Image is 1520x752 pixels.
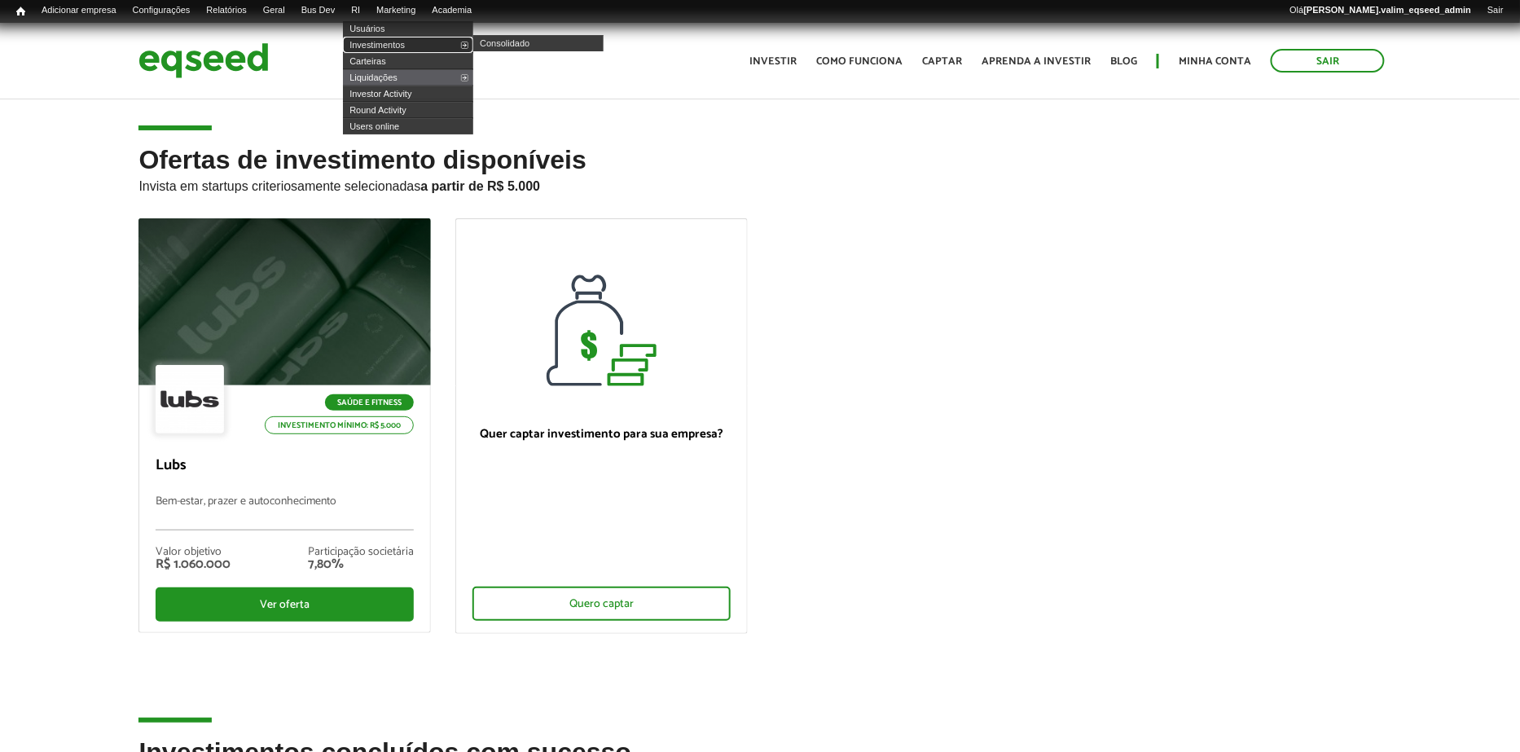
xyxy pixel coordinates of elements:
[816,56,903,67] a: Como funciona
[455,218,748,634] a: Quer captar investimento para sua empresa? Quero captar
[156,547,231,558] div: Valor objetivo
[1282,4,1480,17] a: Olá[PERSON_NAME].valim_eqseed_admin
[198,4,254,17] a: Relatórios
[1304,5,1472,15] strong: [PERSON_NAME].valim_eqseed_admin
[982,56,1091,67] a: Aprenda a investir
[922,56,962,67] a: Captar
[138,174,1381,194] p: Invista em startups criteriosamente selecionadas
[1110,56,1137,67] a: Blog
[308,547,414,558] div: Participação societária
[156,587,414,622] div: Ver oferta
[368,4,424,17] a: Marketing
[125,4,199,17] a: Configurações
[1271,49,1385,73] a: Sair
[343,4,368,17] a: RI
[8,4,33,20] a: Início
[156,495,414,530] p: Bem-estar, prazer e autoconhecimento
[472,427,731,442] p: Quer captar investimento para sua empresa?
[138,218,431,633] a: Saúde e Fitness Investimento mínimo: R$ 5.000 Lubs Bem-estar, prazer e autoconhecimento Valor obj...
[293,4,344,17] a: Bus Dev
[16,6,25,17] span: Início
[138,146,1381,218] h2: Ofertas de investimento disponíveis
[1179,56,1251,67] a: Minha conta
[472,587,731,621] div: Quero captar
[325,394,414,411] p: Saúde e Fitness
[424,4,481,17] a: Academia
[156,457,414,475] p: Lubs
[343,20,473,37] a: Usuários
[1479,4,1512,17] a: Sair
[308,558,414,571] div: 7,80%
[255,4,293,17] a: Geral
[156,558,231,571] div: R$ 1.060.000
[749,56,797,67] a: Investir
[265,416,414,434] p: Investimento mínimo: R$ 5.000
[33,4,125,17] a: Adicionar empresa
[138,39,269,82] img: EqSeed
[420,179,540,193] strong: a partir de R$ 5.000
